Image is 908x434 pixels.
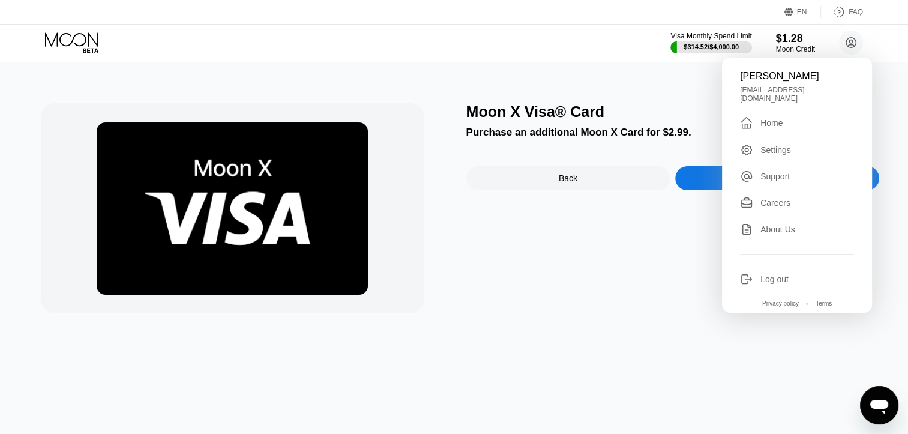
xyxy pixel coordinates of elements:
[466,103,879,121] div: Moon X Visa® Card
[776,32,815,45] div: $1.28
[760,172,790,181] div: Support
[760,225,795,234] div: About Us
[860,386,898,424] iframe: Button to launch messaging window
[670,32,751,53] div: Visa Monthly Spend Limit$314.52/$4,000.00
[740,116,753,130] div: 
[776,32,815,53] div: $1.28Moon Credit
[760,118,783,128] div: Home
[849,8,863,16] div: FAQ
[670,32,751,40] div: Visa Monthly Spend Limit
[784,6,821,18] div: EN
[740,223,854,236] div: About Us
[675,166,879,190] div: Purchase Card Now
[684,43,739,50] div: $314.52 / $4,000.00
[740,170,854,183] div: Support
[740,86,854,103] div: [EMAIL_ADDRESS][DOMAIN_NAME]
[762,300,799,307] div: Privacy policy
[466,166,670,190] div: Back
[821,6,863,18] div: FAQ
[740,71,854,82] div: [PERSON_NAME]
[740,196,854,209] div: Careers
[740,143,854,157] div: Settings
[740,273,854,286] div: Log out
[760,274,789,284] div: Log out
[760,198,790,208] div: Careers
[816,300,832,307] div: Terms
[559,173,577,183] div: Back
[797,8,807,16] div: EN
[776,45,815,53] div: Moon Credit
[740,116,854,130] div: Home
[466,127,879,139] div: Purchase an additional Moon X Card for $2.99.
[760,145,791,155] div: Settings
